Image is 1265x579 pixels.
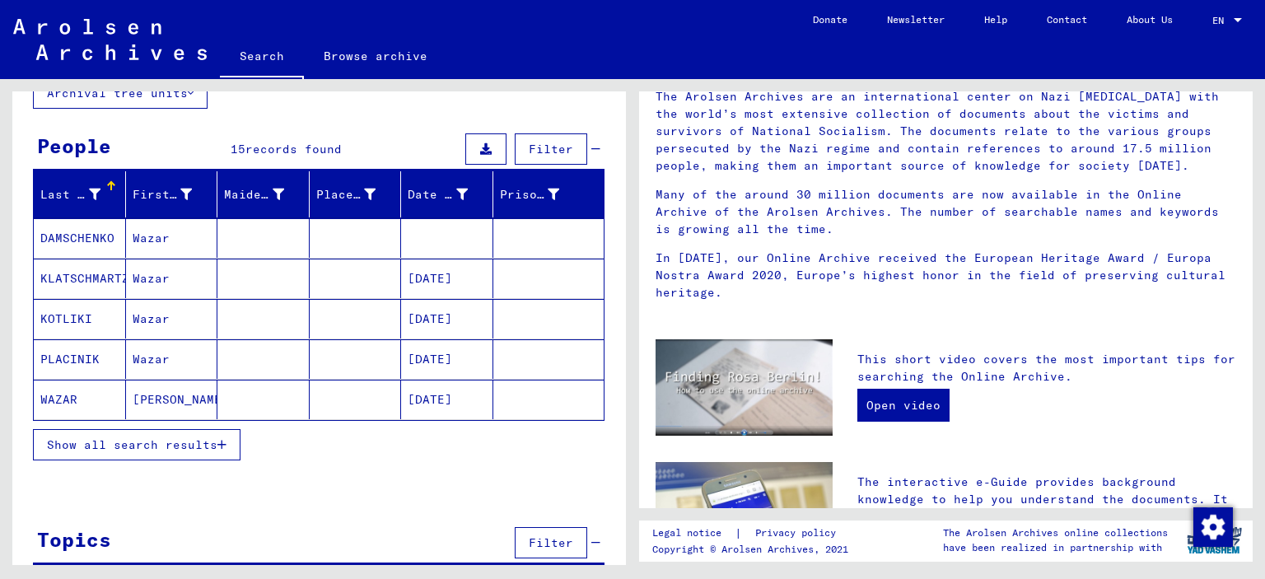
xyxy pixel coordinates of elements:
[408,186,468,203] div: Date of Birth
[220,36,304,79] a: Search
[500,181,585,208] div: Prisoner #
[126,380,218,419] mat-cell: [PERSON_NAME]
[37,525,111,554] div: Topics
[34,259,126,298] mat-cell: KLATSCHMARTZIG
[316,186,376,203] div: Place of Birth
[401,339,493,379] mat-cell: [DATE]
[515,133,587,165] button: Filter
[401,299,493,339] mat-cell: [DATE]
[34,218,126,258] mat-cell: DAMSCHENKO
[126,259,218,298] mat-cell: Wazar
[47,437,217,452] span: Show all search results
[943,540,1168,555] p: have been realized in partnership with
[1183,520,1245,561] img: yv_logo.png
[943,525,1168,540] p: The Arolsen Archives online collections
[34,171,126,217] mat-header-cell: Last Name
[401,380,493,419] mat-cell: [DATE]
[529,142,573,156] span: Filter
[656,186,1236,238] p: Many of the around 30 million documents are now available in the Online Archive of the Arolsen Ar...
[34,299,126,339] mat-cell: KOTLIKI
[224,181,309,208] div: Maiden Name
[529,535,573,550] span: Filter
[742,525,856,542] a: Privacy policy
[652,542,856,557] p: Copyright © Arolsen Archives, 2021
[245,142,342,156] span: records found
[33,429,240,460] button: Show all search results
[1193,507,1233,547] img: Change consent
[34,380,126,419] mat-cell: WAZAR
[40,186,100,203] div: Last Name
[1212,15,1230,26] span: EN
[126,299,218,339] mat-cell: Wazar
[310,171,402,217] mat-header-cell: Place of Birth
[133,186,193,203] div: First Name
[217,171,310,217] mat-header-cell: Maiden Name
[500,186,560,203] div: Prisoner #
[224,186,284,203] div: Maiden Name
[126,218,218,258] mat-cell: Wazar
[493,171,604,217] mat-header-cell: Prisoner #
[656,88,1236,175] p: The Arolsen Archives are an international center on Nazi [MEDICAL_DATA] with the world’s most ext...
[857,389,950,422] a: Open video
[401,259,493,298] mat-cell: [DATE]
[408,181,492,208] div: Date of Birth
[126,171,218,217] mat-header-cell: First Name
[652,525,856,542] div: |
[33,77,208,109] button: Archival tree units
[37,131,111,161] div: People
[316,181,401,208] div: Place of Birth
[126,339,218,379] mat-cell: Wazar
[34,339,126,379] mat-cell: PLACINIK
[857,351,1236,385] p: This short video covers the most important tips for searching the Online Archive.
[133,181,217,208] div: First Name
[40,181,125,208] div: Last Name
[13,19,207,60] img: Arolsen_neg.svg
[304,36,447,76] a: Browse archive
[652,525,735,542] a: Legal notice
[857,474,1236,560] p: The interactive e-Guide provides background knowledge to help you understand the documents. It in...
[401,171,493,217] mat-header-cell: Date of Birth
[656,339,833,436] img: video.jpg
[231,142,245,156] span: 15
[656,250,1236,301] p: In [DATE], our Online Archive received the European Heritage Award / Europa Nostra Award 2020, Eu...
[515,527,587,558] button: Filter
